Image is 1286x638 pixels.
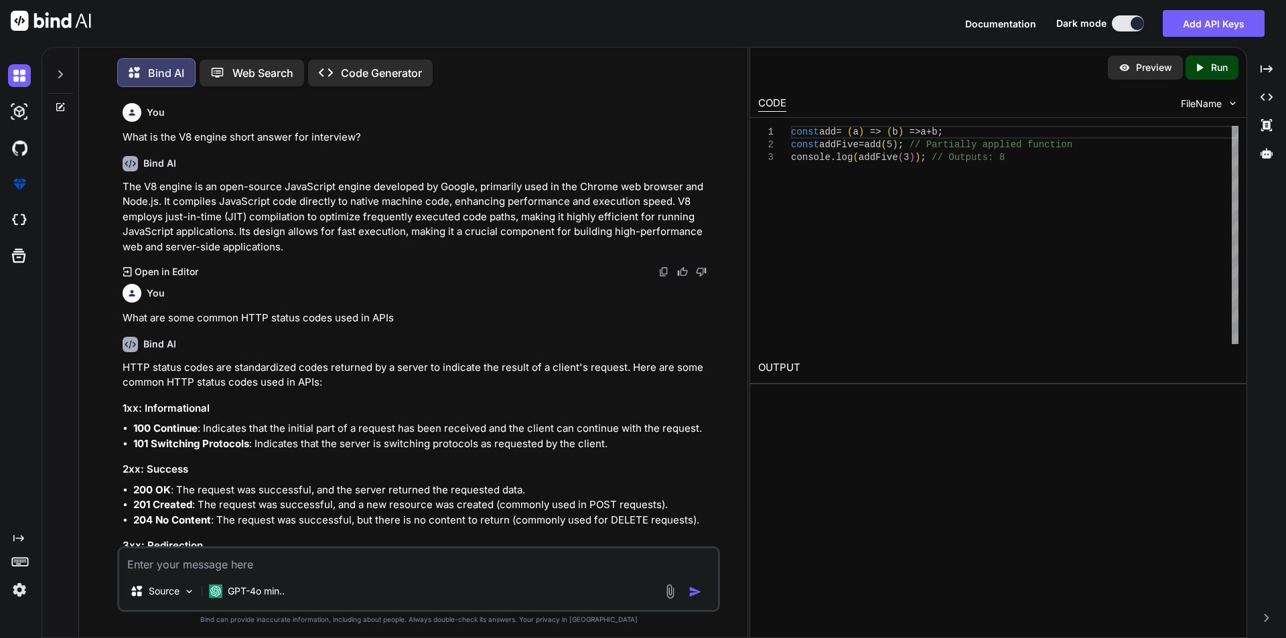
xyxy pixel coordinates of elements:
span: ( [853,152,858,163]
h3: 2xx: Success [123,462,717,477]
img: settings [8,578,31,601]
p: GPT-4o min.. [228,584,285,598]
img: Pick Models [184,586,195,597]
img: cloudideIcon [8,209,31,232]
p: Open in Editor [135,265,198,278]
h6: Bind AI [143,337,176,351]
li: : The request was successful, and the server returned the requested data. [133,483,717,498]
span: // Outputs: 8 [932,152,1005,163]
span: a [920,127,926,137]
h2: OUTPUT [750,352,1246,384]
strong: 201 Created [133,498,192,511]
span: const [791,127,819,137]
span: Documentation [965,18,1036,29]
span: ( [898,152,903,163]
p: Run [1211,61,1228,74]
img: githubDark [8,137,31,159]
span: const [791,139,819,150]
img: attachment [662,584,678,599]
div: 1 [758,126,774,139]
p: The V8 engine is an open-source JavaScript engine developed by Google, primarily used in the Chro... [123,179,717,255]
span: ( [847,127,853,137]
li: : The request was successful, but there is no content to return (commonly used for DELETE requests). [133,513,717,528]
strong: 100 Continue [133,422,198,434]
span: 5 [887,139,892,150]
div: 3 [758,151,774,164]
img: Bind AI [11,11,91,31]
span: log [836,152,853,163]
span: => [869,127,881,137]
span: b [932,127,937,137]
span: ) [915,152,920,163]
span: ; [920,152,926,163]
div: 2 [758,139,774,151]
span: 3 [904,152,909,163]
h3: 3xx: Redirection [123,538,717,554]
span: = [858,139,863,150]
span: ) [909,152,914,163]
h6: You [147,106,165,119]
p: Bind can provide inaccurate information, including about people. Always double-check its answers.... [117,615,720,625]
span: // Partially applied function [909,139,1072,150]
li: : The request was successful, and a new resource was created (commonly used in POST requests). [133,497,717,513]
button: Add API Keys [1163,10,1265,37]
p: Source [149,584,180,598]
img: chevron down [1227,98,1238,109]
p: Code Generator [341,65,422,81]
p: Bind AI [148,65,184,81]
span: ( [881,139,886,150]
strong: 204 No Content [133,513,211,526]
img: copy [658,266,669,277]
img: premium [8,173,31,195]
li: : Indicates that the server is switching protocols as requested by the client. [133,436,717,452]
img: darkAi-studio [8,100,31,123]
p: Web Search [232,65,293,81]
p: Preview [1136,61,1172,74]
span: console [791,152,831,163]
h3: 1xx: Informational [123,401,717,416]
span: add [864,139,881,150]
strong: 101 Switching Protocols [133,437,249,450]
span: addFive [819,139,859,150]
span: = [836,127,841,137]
div: CODE [758,96,786,112]
span: Dark mode [1056,17,1106,30]
img: darkChat [8,64,31,87]
img: GPT-4o mini [209,584,222,598]
img: icon [689,585,702,599]
span: ( [887,127,892,137]
p: HTTP status codes are standardized codes returned by a server to indicate the result of a client'... [123,360,717,390]
img: preview [1119,62,1131,74]
span: ) [892,139,898,150]
p: What is the V8 engine short answer for interview? [123,130,717,145]
button: Documentation [965,17,1036,31]
span: b [892,127,898,137]
span: FileName [1181,97,1222,110]
span: add [819,127,836,137]
h6: Bind AI [143,157,176,170]
span: . [830,152,835,163]
img: like [677,266,688,277]
span: ; [898,139,903,150]
strong: 200 OK [133,483,171,496]
h6: You [147,287,165,300]
span: => [909,127,920,137]
li: : Indicates that the initial part of a request has been received and the client can continue with... [133,421,717,436]
img: dislike [696,266,707,277]
span: addFive [858,152,898,163]
span: ; [937,127,942,137]
span: ) [859,127,864,137]
span: ) [898,127,903,137]
span: + [926,127,931,137]
p: What are some common HTTP status codes used in APIs [123,311,717,326]
span: a [853,127,858,137]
